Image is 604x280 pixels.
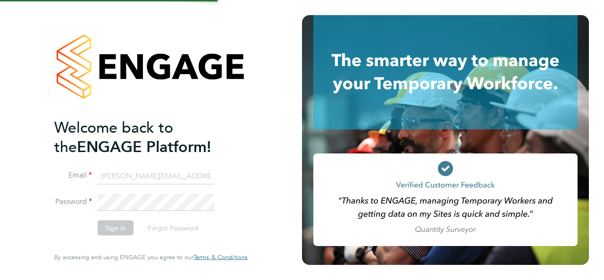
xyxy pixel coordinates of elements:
[54,197,92,207] label: Password
[54,118,238,156] h2: ENGAGE Platform!
[193,254,248,261] a: Terms & Conditions
[193,253,248,261] span: Terms & Conditions
[54,170,92,180] label: Email
[54,253,248,261] span: By accessing and using ENGAGE you agree to our
[54,118,173,156] span: Welcome back to the
[98,168,214,185] input: Enter your work email...
[98,221,134,236] button: Sign In
[140,221,206,236] button: Forgot Password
